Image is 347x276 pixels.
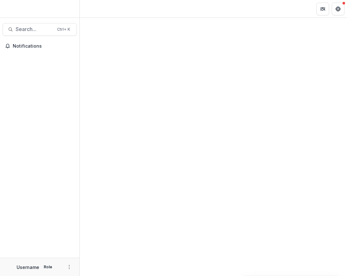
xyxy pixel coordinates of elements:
span: Search... [16,26,53,32]
span: Notifications [13,43,74,49]
button: More [65,263,73,271]
button: Notifications [3,41,77,51]
button: Partners [316,3,329,15]
button: Search... [3,23,77,36]
button: Get Help [332,3,344,15]
div: Ctrl + K [56,26,71,33]
p: Role [42,264,54,270]
p: Username [17,264,39,271]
